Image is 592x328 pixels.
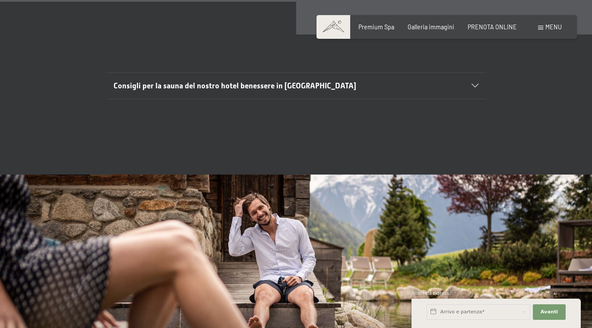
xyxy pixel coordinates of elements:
[114,81,356,90] span: Consigli per la sauna del nostro hotel benessere in [GEOGRAPHIC_DATA]
[545,23,562,31] span: Menu
[412,290,450,296] span: Richiesta express
[533,304,566,320] button: Avanti
[408,23,454,31] a: Galleria immagini
[468,23,517,31] a: PRENOTA ONLINE
[358,23,394,31] a: Premium Spa
[541,309,558,316] span: Avanti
